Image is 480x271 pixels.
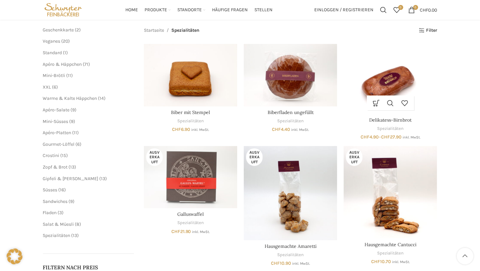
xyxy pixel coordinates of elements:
[177,220,204,226] a: Spezialitäten
[369,96,383,110] a: Wähle Optionen für „Delikatess-Birnbrot“
[77,27,79,33] span: 2
[344,146,437,239] a: Hausgemachte Cantucci
[144,27,164,34] a: Startseite
[43,96,97,101] a: Warme & Kalte Häppchen
[77,221,80,227] span: 8
[73,233,77,238] span: 13
[420,7,437,13] bdi: 0.00
[43,7,84,12] a: Site logo
[246,148,263,166] span: Ausverkauft
[398,5,403,10] span: 0
[371,259,391,264] bdi: 10.70
[265,243,317,249] a: Hausgemachte Amaretti
[43,61,82,67] a: Apéro & Häppchen
[63,38,68,44] span: 20
[43,38,61,44] a: Veganes
[43,141,75,147] a: Gourmet-Löffel
[390,3,404,17] a: 0
[43,27,74,33] a: Geschenkkarte
[381,134,402,140] bdi: 27.90
[71,119,74,124] span: 9
[87,3,311,17] div: Main navigation
[413,5,418,10] span: 0
[43,73,65,78] a: Mini-Brötli
[254,7,273,13] span: Stellen
[85,61,89,67] span: 71
[344,44,437,114] a: Delikatess-Birnbrot
[77,141,80,147] span: 6
[377,126,404,132] a: Spezialitäten
[43,50,62,56] span: Standard
[420,7,428,13] span: CHF
[369,117,412,123] a: Delikatess-Birnbrot
[68,73,71,78] span: 11
[377,3,390,17] a: Suchen
[144,27,199,34] nav: Breadcrumb
[43,107,70,113] a: Apéro-Salate
[419,28,437,33] a: Filter
[177,118,204,124] a: Spezialitäten
[43,233,70,238] a: Spezialitäten
[271,260,291,266] bdi: 10.90
[365,242,416,248] a: Hausgemachte Cantucci
[146,148,163,166] span: Ausverkauft
[171,229,180,234] span: CHF
[212,7,248,13] span: Häufige Fragen
[101,176,106,181] span: 13
[43,210,57,215] a: Fladen
[144,146,237,208] a: Galluswaffel
[74,130,77,135] span: 11
[346,148,363,166] span: Ausverkauft
[403,135,420,139] small: inkl. MwSt.
[125,3,138,17] a: Home
[54,84,57,90] span: 6
[361,134,370,140] span: CHF
[272,127,281,132] span: CHF
[60,187,65,193] span: 16
[254,3,273,17] a: Stellen
[311,3,377,17] a: Einloggen / Registrieren
[244,44,337,106] a: Biberfladen ungefüllt
[43,199,68,204] a: Sandwiches
[271,260,280,266] span: CHF
[177,211,204,217] a: Galluswaffel
[145,7,167,13] span: Produkte
[172,127,181,132] span: CHF
[177,7,202,13] span: Standorte
[244,146,337,240] a: Hausgemachte Amaretti
[272,127,290,132] bdi: 4.40
[43,119,68,124] a: Mini-Süsses
[171,27,199,34] span: Spezialitäten
[43,176,99,181] a: Gipfeli & [PERSON_NAME]
[268,109,314,115] a: Biberfladen ungefüllt
[392,260,410,264] small: inkl. MwSt.
[43,187,58,193] a: Süsses
[171,109,210,115] a: Biber mit Stempel
[125,7,138,13] span: Home
[371,259,380,264] span: CHF
[277,118,304,124] a: Spezialitäten
[43,221,74,227] a: Salat & Müesli
[383,96,398,110] a: Schnellansicht
[292,261,310,266] small: inkl. MwSt.
[43,84,51,90] a: XXL
[172,127,190,132] bdi: 6.90
[43,153,60,158] a: Crostini
[361,134,379,140] bdi: 4.90
[70,164,75,170] span: 13
[377,250,404,256] a: Spezialitäten
[72,107,75,113] span: 9
[381,134,390,140] span: CHF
